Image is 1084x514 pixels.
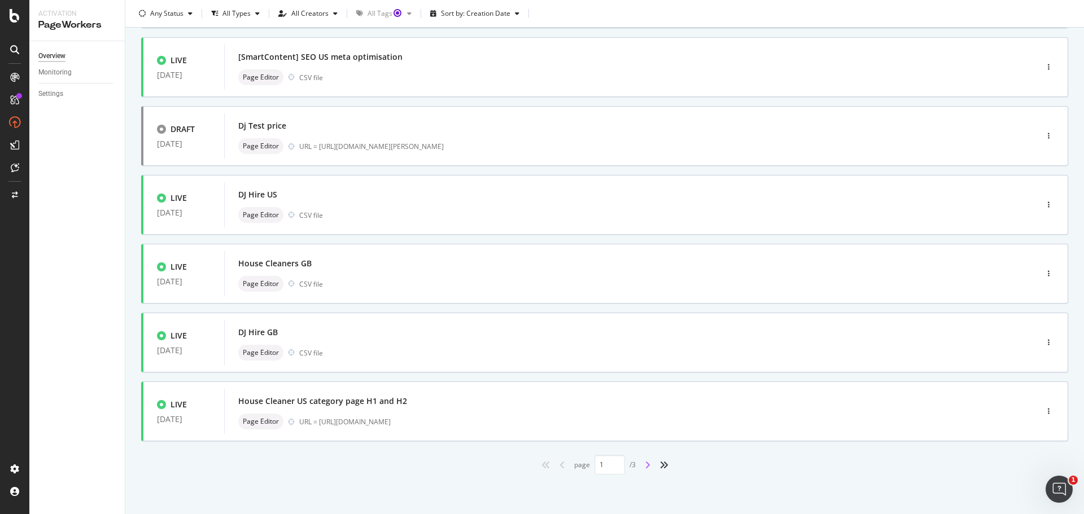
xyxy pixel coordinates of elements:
[38,88,63,100] div: Settings
[134,5,197,23] button: Any Status
[1046,476,1073,503] iframe: Intercom live chat
[441,10,510,17] div: Sort by: Creation Date
[238,120,286,131] div: Dj Test price
[243,212,279,218] span: Page Editor
[38,9,116,19] div: Activation
[157,208,211,217] div: [DATE]
[38,67,72,78] div: Monitoring
[171,330,187,341] div: LIVE
[157,71,211,80] div: [DATE]
[150,10,183,17] div: Any Status
[157,415,211,424] div: [DATE]
[243,418,279,425] span: Page Editor
[299,210,323,220] div: CSV file
[157,346,211,355] div: [DATE]
[238,138,283,154] div: neutral label
[655,456,673,474] div: angles-right
[238,396,407,407] div: House Cleaner US category page H1 and H2
[1069,476,1078,485] span: 1
[238,207,283,223] div: neutral label
[38,19,116,32] div: PageWorkers
[299,348,323,358] div: CSV file
[157,277,211,286] div: [DATE]
[38,88,117,100] a: Settings
[238,345,283,361] div: neutral label
[368,10,403,17] div: All Tags
[171,124,195,135] div: DRAFT
[243,74,279,81] span: Page Editor
[157,139,211,148] div: [DATE]
[243,143,279,150] span: Page Editor
[274,5,342,23] button: All Creators
[171,55,187,66] div: LIVE
[426,5,524,23] button: Sort by: Creation Date
[238,258,312,269] div: House Cleaners GB
[222,10,251,17] div: All Types
[171,399,187,410] div: LIVE
[238,327,278,338] div: DJ Hire GB
[299,417,989,427] div: URL = [URL][DOMAIN_NAME]
[352,5,416,23] button: All TagsTooltip anchor
[640,456,655,474] div: angle-right
[299,142,989,151] div: URL = [URL][DOMAIN_NAME][PERSON_NAME]
[171,192,187,204] div: LIVE
[238,414,283,429] div: neutral label
[38,50,117,62] a: Overview
[38,67,117,78] a: Monitoring
[238,51,403,63] div: [SmartContent] SEO US meta optimisation
[555,456,570,474] div: angle-left
[299,73,323,82] div: CSV file
[243,280,279,287] span: Page Editor
[38,50,65,62] div: Overview
[207,5,264,23] button: All Types
[537,456,555,474] div: angles-left
[243,349,279,356] span: Page Editor
[392,8,403,18] div: Tooltip anchor
[291,10,329,17] div: All Creators
[574,455,636,475] div: page / 3
[238,69,283,85] div: neutral label
[238,189,277,200] div: DJ Hire US
[238,276,283,292] div: neutral label
[171,261,187,273] div: LIVE
[299,279,323,289] div: CSV file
